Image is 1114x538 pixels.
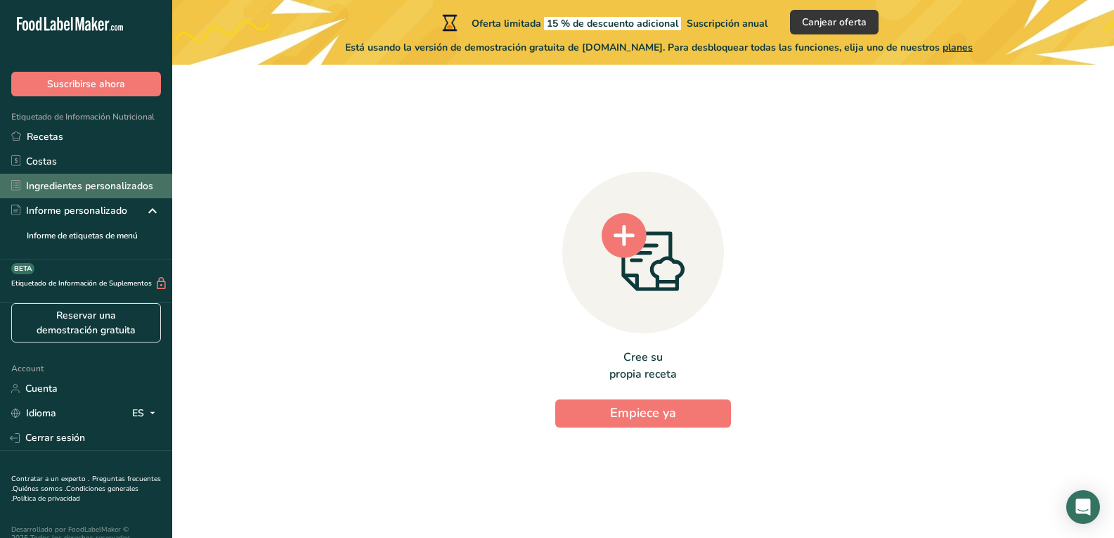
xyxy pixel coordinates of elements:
span: Canjear oferta [802,15,867,30]
a: Condiciones generales . [11,484,138,504]
button: Suscribirse ahora [11,72,161,96]
span: planes [943,41,973,54]
a: Política de privacidad [13,494,80,504]
span: Está usando la versión de demostración gratuita de [DOMAIN_NAME]. Para desbloquear todas las func... [345,40,973,55]
button: Canjear oferta [790,10,879,34]
div: BETA [11,263,34,274]
a: Idioma [11,401,56,425]
span: 15 % de descuento adicional [544,17,681,30]
div: Oferta limitada [439,14,768,31]
div: ES [132,405,161,422]
div: Informe personalizado [11,203,127,218]
a: Reservar una demostración gratuita [11,303,161,342]
span: Suscribirse ahora [47,77,125,91]
span: Suscripción anual [687,17,768,30]
div: Open Intercom Messenger [1066,490,1100,524]
a: Quiénes somos . [13,484,66,494]
a: Contratar a un experto . [11,474,89,484]
a: Preguntas frecuentes . [11,474,161,494]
